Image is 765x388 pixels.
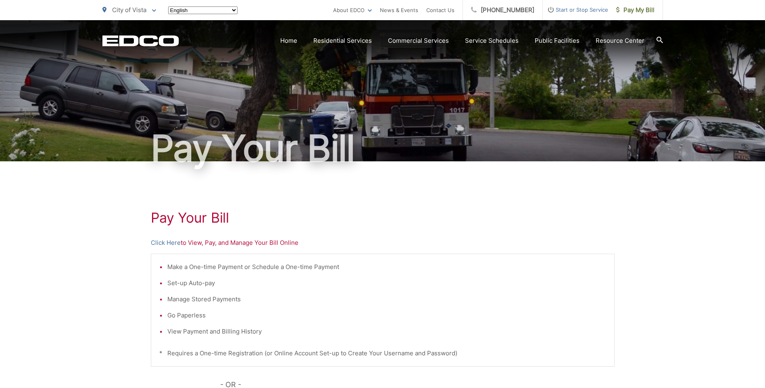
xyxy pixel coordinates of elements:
select: Select a language [168,6,238,14]
a: News & Events [380,5,418,15]
a: Public Facilities [535,36,579,46]
span: City of Vista [112,6,146,14]
li: Go Paperless [167,311,606,320]
a: Service Schedules [465,36,519,46]
span: Pay My Bill [616,5,655,15]
a: Commercial Services [388,36,449,46]
li: Manage Stored Payments [167,294,606,304]
h1: Pay Your Bill [102,128,663,169]
li: Set-up Auto-pay [167,278,606,288]
a: About EDCO [333,5,372,15]
h1: Pay Your Bill [151,210,615,226]
a: Contact Us [426,5,454,15]
a: EDCD logo. Return to the homepage. [102,35,179,46]
p: to View, Pay, and Manage Your Bill Online [151,238,615,248]
li: View Payment and Billing History [167,327,606,336]
li: Make a One-time Payment or Schedule a One-time Payment [167,262,606,272]
p: * Requires a One-time Registration (or Online Account Set-up to Create Your Username and Password) [159,348,606,358]
a: Click Here [151,238,181,248]
a: Home [280,36,297,46]
a: Resource Center [596,36,644,46]
a: Residential Services [313,36,372,46]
